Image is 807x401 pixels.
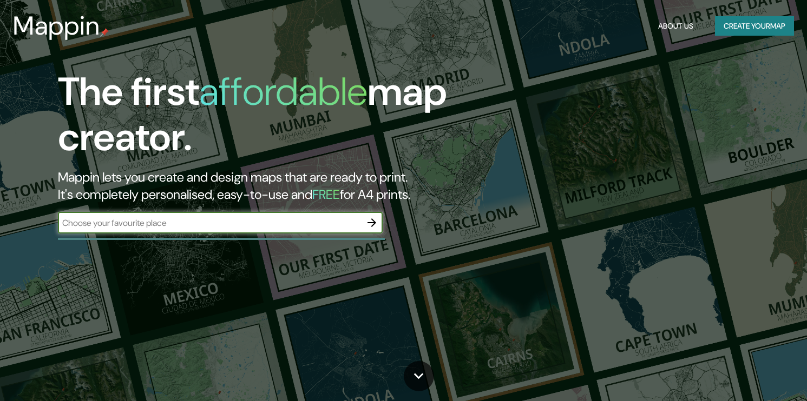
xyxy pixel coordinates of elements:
h1: The first map creator. [58,69,462,169]
input: Choose your favourite place [58,217,361,229]
iframe: Help widget launcher [711,359,795,389]
button: Create yourmap [715,16,794,36]
h1: affordable [199,66,368,117]
img: mappin-pin [100,28,109,37]
h3: Mappin [13,11,100,41]
h2: Mappin lets you create and design maps that are ready to print. It's completely personalised, eas... [58,169,462,203]
button: About Us [654,16,698,36]
h5: FREE [312,186,340,203]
